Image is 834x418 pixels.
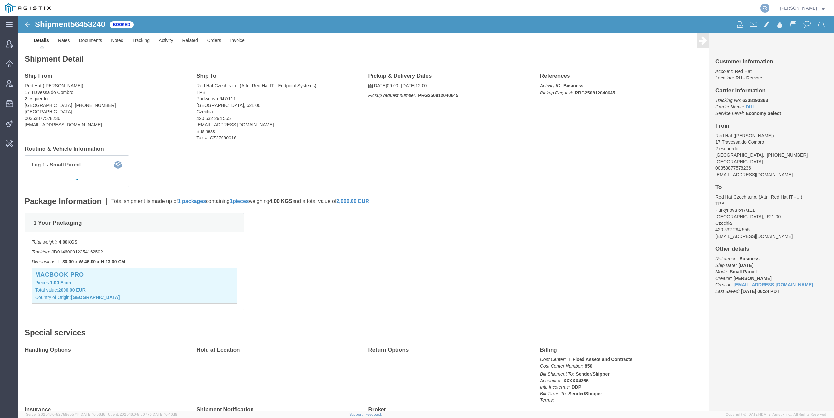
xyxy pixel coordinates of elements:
span: Client: 2025.16.0-8fc0770 [108,412,177,416]
span: Server: 2025.16.0-82789e55714 [26,412,105,416]
img: logo [5,3,51,13]
button: [PERSON_NAME] [780,4,825,12]
span: Anton Seredenko [780,5,817,12]
iframe: FS Legacy Container [18,16,834,411]
span: Copyright © [DATE]-[DATE] Agistix Inc., All Rights Reserved [726,412,826,417]
span: [DATE] 10:40:19 [152,412,177,416]
span: [DATE] 10:56:16 [80,412,105,416]
a: Support [349,412,366,416]
a: Feedback [365,412,382,416]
